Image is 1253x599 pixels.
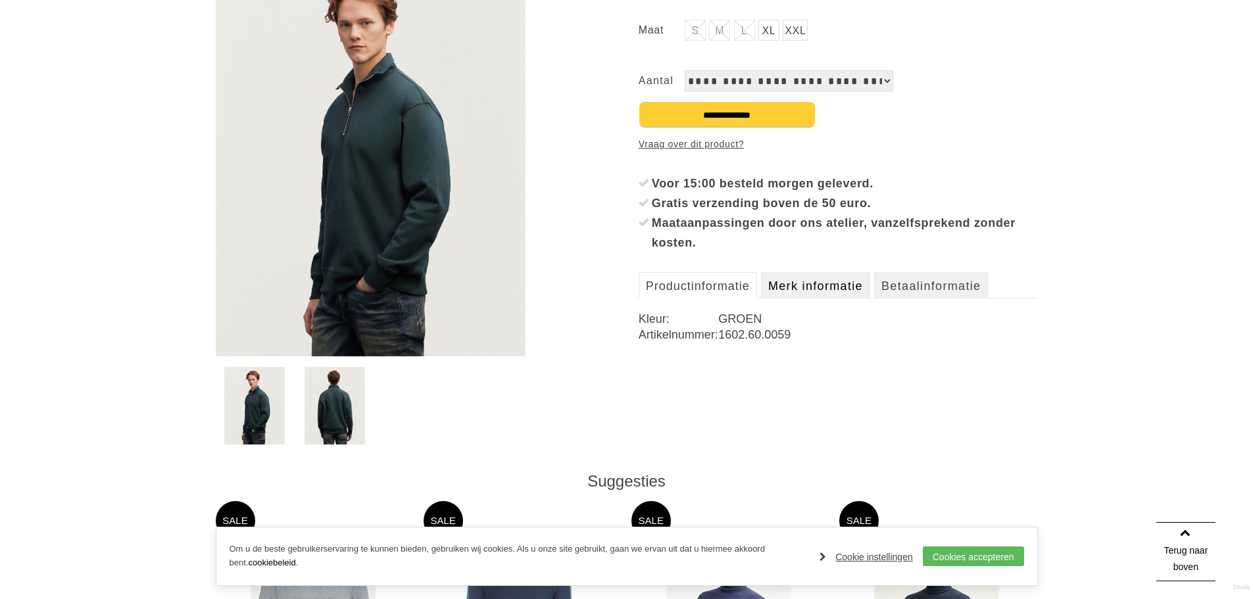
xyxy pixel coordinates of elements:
[718,311,1037,327] dd: GROEN
[639,327,718,343] dt: Artikelnummer:
[652,193,1038,213] div: Gratis verzending boven de 50 euro.
[758,20,779,41] a: XL
[874,272,988,299] a: Betaalinformatie
[639,272,757,299] a: Productinformatie
[1156,522,1216,581] a: Terug naar boven
[216,471,1038,491] div: Suggesties
[639,20,1038,44] ul: Maat
[639,311,718,327] dt: Kleur:
[652,174,1038,193] div: Voor 15:00 besteld morgen geleverd.
[783,20,808,41] a: XXL
[224,367,285,444] img: denham-aldo-half-zip-cps-truien
[923,546,1024,566] a: Cookies accepteren
[1233,579,1250,596] a: Divide
[639,70,685,91] label: Aantal
[639,134,744,154] a: Vraag over dit product?
[820,547,913,567] a: Cookie instellingen
[248,558,295,567] a: cookiebeleid
[230,542,807,570] p: Om u de beste gebruikerservaring te kunnen bieden, gebruiken wij cookies. Als u onze site gebruik...
[718,327,1037,343] dd: 1602.60.0059
[639,213,1038,252] li: Maataanpassingen door ons atelier, vanzelfsprekend zonder kosten.
[305,367,365,444] img: denham-aldo-half-zip-cps-truien
[761,272,870,299] a: Merk informatie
